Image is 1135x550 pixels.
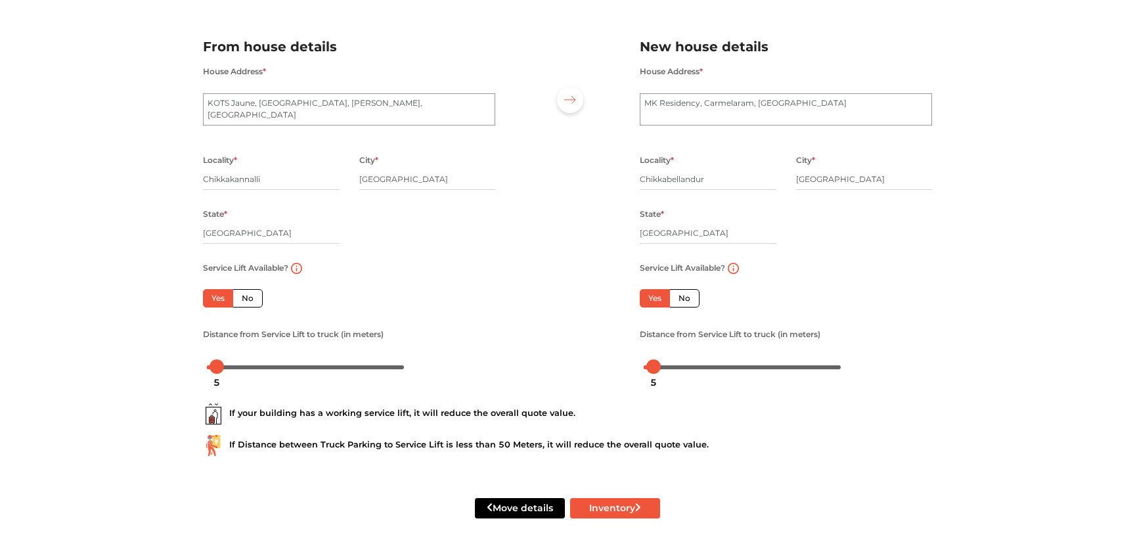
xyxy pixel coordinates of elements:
[640,152,674,169] label: Locality
[203,36,495,58] h2: From house details
[359,152,378,169] label: City
[233,289,263,308] label: No
[640,206,664,223] label: State
[645,371,662,394] div: 5
[203,152,237,169] label: Locality
[203,435,932,456] div: If Distance between Truck Parking to Service Lift is less than 50 Meters, it will reduce the over...
[203,206,227,223] label: State
[640,289,670,308] label: Yes
[640,36,932,58] h2: New house details
[796,152,815,169] label: City
[203,93,495,126] textarea: KOTS Jaune, [GEOGRAPHIC_DATA], [PERSON_NAME], [GEOGRAPHIC_DATA]
[570,498,660,518] button: Inventory
[203,435,224,456] img: ...
[203,289,233,308] label: Yes
[203,403,932,424] div: If your building has a working service lift, it will reduce the overall quote value.
[208,371,225,394] div: 5
[203,260,288,277] label: Service Lift Available?
[640,260,725,277] label: Service Lift Available?
[203,403,224,424] img: ...
[203,63,266,80] label: House Address
[640,93,932,126] textarea: MK Residency, Carmelaram, [GEOGRAPHIC_DATA]
[669,289,700,308] label: No
[475,498,565,518] button: Move details
[640,326,820,343] label: Distance from Service Lift to truck (in meters)
[203,326,384,343] label: Distance from Service Lift to truck (in meters)
[640,63,703,80] label: House Address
